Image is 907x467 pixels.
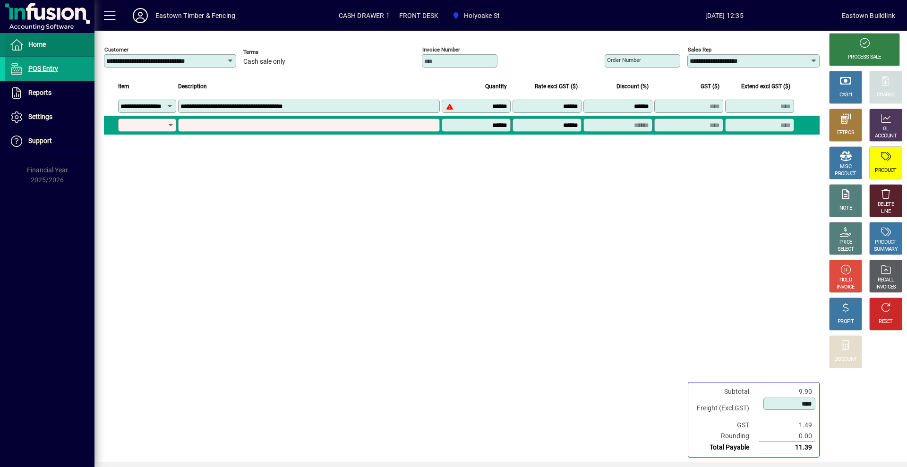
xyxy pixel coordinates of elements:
[837,129,855,136] div: EFTPOS
[28,137,52,144] span: Support
[616,81,649,92] span: Discount (%)
[875,284,896,291] div: INVOICES
[422,46,460,53] mat-label: Invoice number
[28,65,58,72] span: POS Entry
[535,81,578,92] span: Rate excl GST ($)
[28,113,52,120] span: Settings
[759,420,815,431] td: 1.49
[839,205,852,212] div: NOTE
[741,81,790,92] span: Extend excl GST ($)
[878,277,894,284] div: RECALL
[243,58,285,66] span: Cash sale only
[839,92,852,99] div: CASH
[28,89,51,96] span: Reports
[839,277,852,284] div: HOLD
[399,8,439,23] span: FRONT DESK
[874,246,898,253] div: SUMMARY
[692,442,759,453] td: Total Payable
[879,318,893,325] div: RESET
[688,46,711,53] mat-label: Sales rep
[485,81,507,92] span: Quantity
[607,57,641,63] mat-label: Order number
[448,7,504,24] span: Holyoake St
[243,49,300,55] span: Terms
[692,397,759,420] td: Freight (Excl GST)
[339,8,390,23] span: CASH DRAWER 1
[840,163,851,170] div: MISC
[701,81,719,92] span: GST ($)
[878,201,894,208] div: DELETE
[178,81,207,92] span: Description
[759,431,815,442] td: 0.00
[607,8,842,23] span: [DATE] 12:35
[838,246,854,253] div: SELECT
[28,41,46,48] span: Home
[118,81,129,92] span: Item
[883,126,889,133] div: GL
[155,8,235,23] div: Eastown Timber & Fencing
[839,239,852,246] div: PRICE
[838,318,854,325] div: PROFIT
[759,442,815,453] td: 11.39
[837,284,854,291] div: INVOICE
[104,46,128,53] mat-label: Customer
[875,133,897,140] div: ACCOUNT
[125,7,155,24] button: Profile
[877,92,895,99] div: CHARGE
[692,386,759,397] td: Subtotal
[848,54,881,61] div: PROCESS SALE
[464,8,500,23] span: Holyoake St
[5,129,94,153] a: Support
[759,386,815,397] td: 9.90
[5,81,94,105] a: Reports
[875,239,896,246] div: PRODUCT
[842,8,895,23] div: Eastown Buildlink
[5,105,94,129] a: Settings
[875,167,896,174] div: PRODUCT
[5,33,94,57] a: Home
[692,420,759,431] td: GST
[881,208,890,215] div: LINE
[692,431,759,442] td: Rounding
[834,356,857,363] div: DISCOUNT
[835,170,856,178] div: PRODUCT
